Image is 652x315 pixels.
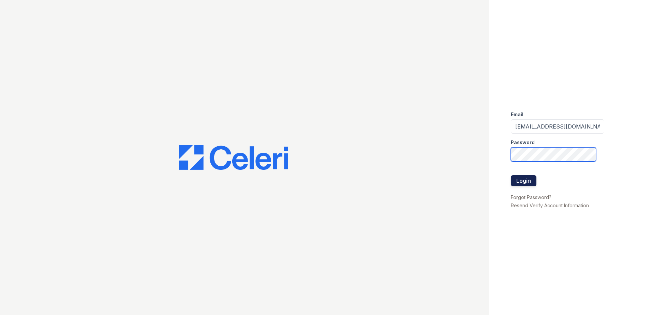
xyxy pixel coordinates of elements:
[511,194,551,200] a: Forgot Password?
[511,202,589,208] a: Resend Verify Account Information
[511,111,523,118] label: Email
[179,145,288,170] img: CE_Logo_Blue-a8612792a0a2168367f1c8372b55b34899dd931a85d93a1a3d3e32e68fde9ad4.png
[511,175,536,186] button: Login
[511,139,535,146] label: Password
